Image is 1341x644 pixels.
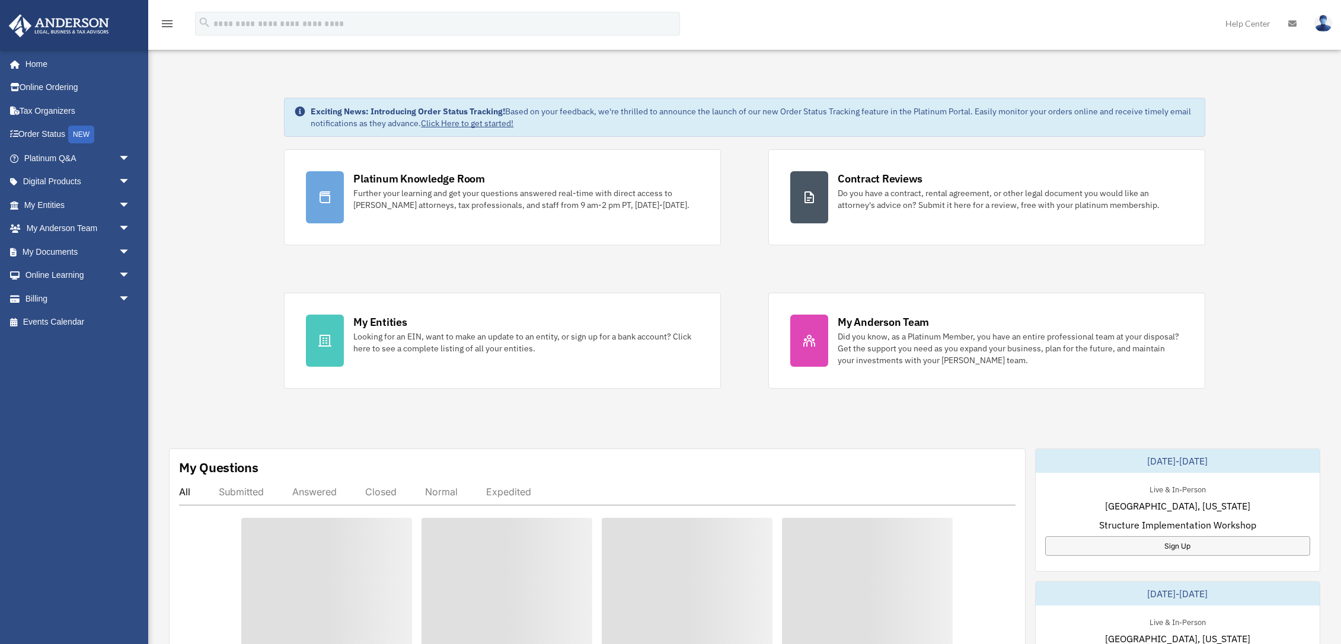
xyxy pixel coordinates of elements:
[5,14,113,37] img: Anderson Advisors Platinum Portal
[8,52,142,76] a: Home
[1045,536,1311,556] a: Sign Up
[1036,582,1320,605] div: [DATE]-[DATE]
[8,193,148,217] a: My Entitiesarrow_drop_down
[8,264,148,287] a: Online Learningarrow_drop_down
[311,106,505,117] strong: Exciting News: Introducing Order Status Tracking!
[1036,449,1320,473] div: [DATE]-[DATE]
[1099,518,1256,532] span: Structure Implementation Workshop
[284,149,721,245] a: Platinum Knowledge Room Further your learning and get your questions answered real-time with dire...
[119,240,142,264] span: arrow_drop_down
[1140,615,1215,627] div: Live & In-Person
[838,171,922,186] div: Contract Reviews
[8,146,148,170] a: Platinum Q&Aarrow_drop_down
[8,123,148,147] a: Order StatusNEW
[8,76,148,100] a: Online Ordering
[8,170,148,194] a: Digital Productsarrow_drop_down
[119,170,142,194] span: arrow_drop_down
[119,264,142,288] span: arrow_drop_down
[179,459,258,476] div: My Questions
[160,21,174,31] a: menu
[425,486,458,498] div: Normal
[8,240,148,264] a: My Documentsarrow_drop_down
[421,118,513,129] a: Click Here to get started!
[768,293,1205,389] a: My Anderson Team Did you know, as a Platinum Member, you have an entire professional team at your...
[219,486,264,498] div: Submitted
[284,293,721,389] a: My Entities Looking for an EIN, want to make an update to an entity, or sign up for a bank accoun...
[8,287,148,310] a: Billingarrow_drop_down
[353,331,699,354] div: Looking for an EIN, want to make an update to an entity, or sign up for a bank account? Click her...
[365,486,397,498] div: Closed
[1314,15,1332,32] img: User Pic
[768,149,1205,245] a: Contract Reviews Do you have a contract, rental agreement, or other legal document you would like...
[68,126,94,143] div: NEW
[8,217,148,241] a: My Anderson Teamarrow_drop_down
[292,486,337,498] div: Answered
[486,486,531,498] div: Expedited
[160,17,174,31] i: menu
[353,187,699,211] div: Further your learning and get your questions answered real-time with direct access to [PERSON_NAM...
[198,16,211,29] i: search
[119,287,142,311] span: arrow_drop_down
[119,217,142,241] span: arrow_drop_down
[8,310,148,334] a: Events Calendar
[838,315,929,329] div: My Anderson Team
[119,193,142,217] span: arrow_drop_down
[1140,482,1215,495] div: Live & In-Person
[838,331,1183,366] div: Did you know, as a Platinum Member, you have an entire professional team at your disposal? Get th...
[311,105,1195,129] div: Based on your feedback, we're thrilled to announce the launch of our new Order Status Tracking fe...
[353,315,407,329] div: My Entities
[179,486,190,498] div: All
[8,99,148,123] a: Tax Organizers
[119,146,142,171] span: arrow_drop_down
[353,171,485,186] div: Platinum Knowledge Room
[838,187,1183,211] div: Do you have a contract, rental agreement, or other legal document you would like an attorney's ad...
[1105,499,1250,513] span: [GEOGRAPHIC_DATA], [US_STATE]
